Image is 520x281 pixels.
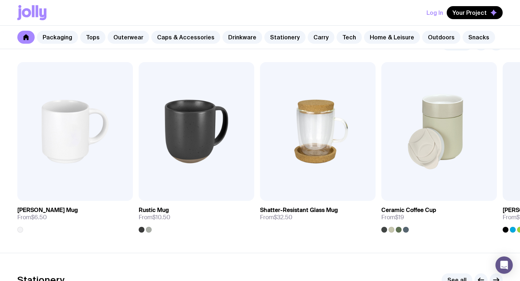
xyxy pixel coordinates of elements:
a: Stationery [264,31,305,44]
span: From [17,214,47,221]
a: Shatter-Resistant Glass MugFrom$32.50 [260,201,376,227]
a: Rustic MugFrom$10.50 [139,201,254,233]
a: Outerwear [108,31,149,44]
a: Packaging [37,31,78,44]
h3: Shatter-Resistant Glass Mug [260,207,338,214]
h3: [PERSON_NAME] Mug [17,207,78,214]
button: Log In [426,6,443,19]
button: Your Project [447,6,503,19]
h3: Ceramic Coffee Cup [381,207,436,214]
span: $10.50 [152,213,170,221]
div: Open Intercom Messenger [495,256,513,274]
a: Home & Leisure [364,31,420,44]
span: Your Project [452,9,487,16]
a: Carry [308,31,334,44]
a: Ceramic Coffee CupFrom$19 [381,201,497,233]
a: Snacks [463,31,495,44]
a: Tops [80,31,105,44]
span: $32.50 [274,213,292,221]
h3: Rustic Mug [139,207,169,214]
span: From [139,214,170,221]
span: $19 [395,213,404,221]
a: Drinkware [222,31,262,44]
a: Caps & Accessories [151,31,220,44]
a: Outdoors [422,31,460,44]
span: From [260,214,292,221]
a: Tech [337,31,362,44]
span: From [381,214,404,221]
span: $6.50 [31,213,47,221]
a: [PERSON_NAME] MugFrom$6.50 [17,201,133,233]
